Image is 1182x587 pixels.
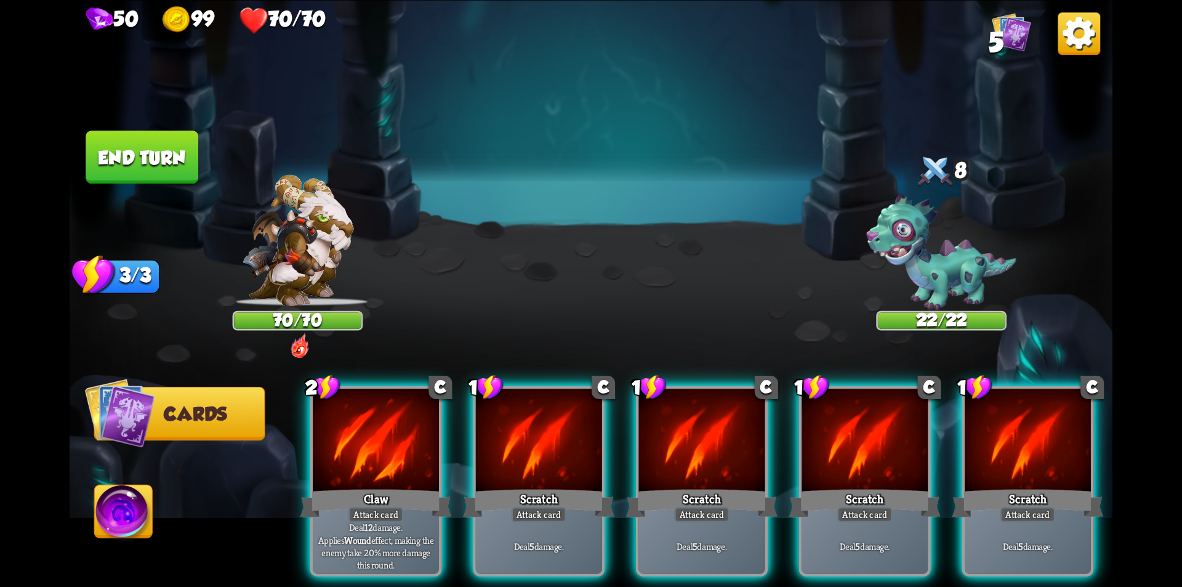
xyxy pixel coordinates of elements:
[805,540,925,552] p: Deal damage.
[693,540,698,552] b: 5
[85,378,155,448] img: Cards_Icon.png
[866,195,1016,310] img: Zombie_Dragon.png
[163,6,192,35] img: gold.png
[755,375,778,399] div: C
[512,507,566,522] div: Attack card
[968,540,1088,552] p: Deal damage.
[1058,12,1100,55] img: OptionsButton.png
[642,540,762,552] p: Deal damage.
[72,254,116,296] img: Stamina_Icon.png
[86,7,113,33] img: gem.png
[290,333,310,358] img: DragonFury.png
[316,521,436,571] p: Deal damage. Applies effect, making the enemy take 20% more damage this round.
[239,6,325,35] div: Health
[674,507,729,522] div: Attack card
[957,374,992,400] div: 1
[626,486,778,520] div: Scratch
[86,131,198,184] button: End turn
[876,151,1007,193] div: 8
[242,174,353,306] img: Barbarian_Dragon.png
[992,12,1031,52] img: Cards_Icon.png
[878,312,1005,328] div: 22/22
[468,374,504,400] div: 1
[789,486,941,520] div: Scratch
[300,486,452,520] div: Claw
[86,7,138,33] div: Gems
[632,374,667,400] div: 1
[529,540,534,552] b: 5
[428,375,452,399] div: C
[94,386,265,440] button: Cards
[1080,375,1104,399] div: C
[855,540,860,552] b: 5
[918,375,941,399] div: C
[1000,507,1055,522] div: Attack card
[163,6,215,35] div: Gold
[989,26,1003,58] span: 5
[592,375,615,399] div: C
[164,403,227,424] span: Cards
[837,507,892,522] div: Attack card
[344,533,371,546] b: Wound
[992,12,1031,55] div: View all the cards in your deck
[348,507,403,522] div: Attack card
[239,6,268,35] img: health.png
[94,259,160,294] div: 3/3
[479,540,599,552] p: Deal damage.
[463,486,614,520] div: Scratch
[952,486,1104,520] div: Scratch
[234,312,361,328] div: 70/70
[305,374,340,400] div: 2
[364,521,372,533] b: 12
[95,485,153,544] img: Ability_Icon.png
[794,374,829,400] div: 1
[1018,540,1023,552] b: 5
